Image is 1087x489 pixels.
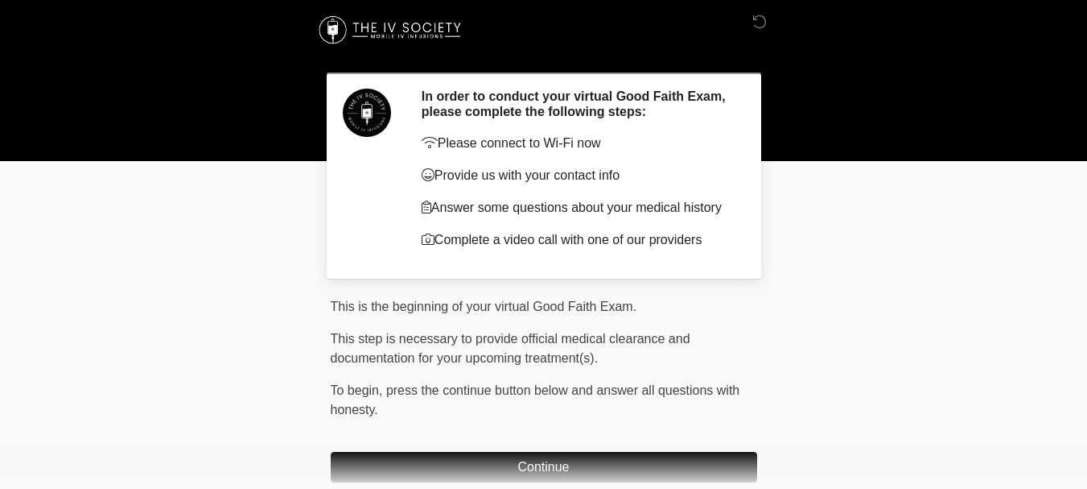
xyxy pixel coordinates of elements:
button: Continue [331,452,757,483]
span: To begin, ﻿﻿﻿﻿﻿﻿﻿press the continue button below and answer all questions with honesty. [331,383,740,416]
span: This is the beginning of your virtual Good Faith Exam. [331,300,637,313]
span: This step is necessary to provide official medical clearance and documentation for your upcoming ... [331,332,690,365]
p: Please connect to Wi-Fi now [422,134,733,153]
img: The IV Society Logo [315,12,468,48]
p: Provide us with your contact info [422,166,733,185]
img: Agent Avatar [343,89,391,137]
p: Answer some questions about your medical history [422,198,733,218]
p: Complete a video call with one of our providers [422,230,733,250]
h2: In order to conduct your virtual Good Faith Exam, please complete the following steps: [422,89,733,119]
